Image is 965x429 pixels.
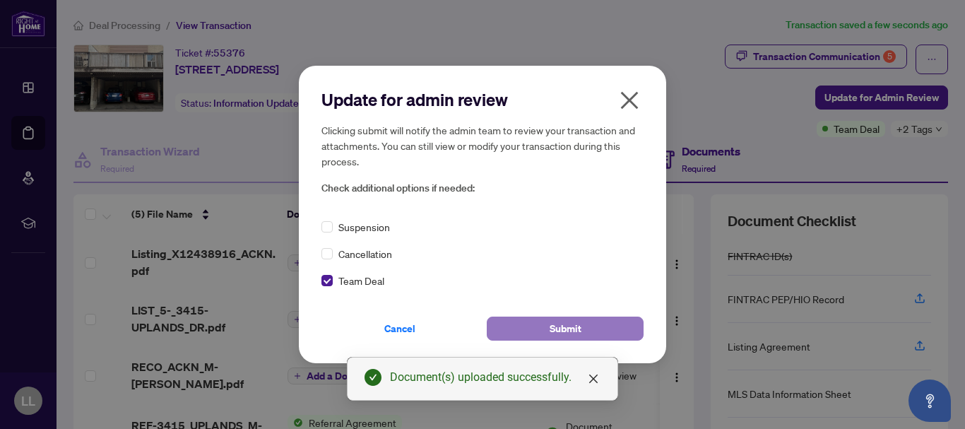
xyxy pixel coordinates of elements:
[588,373,599,384] span: close
[908,380,951,422] button: Open asap
[321,122,644,169] h5: Clicking submit will notify the admin team to review your transaction and attachments. You can st...
[321,180,644,196] span: Check additional options if needed:
[338,219,390,235] span: Suspension
[365,369,381,386] span: check-circle
[390,369,600,386] div: Document(s) uploaded successfully.
[487,317,644,341] button: Submit
[586,371,601,387] a: Close
[550,317,581,340] span: Submit
[321,317,478,341] button: Cancel
[338,246,392,261] span: Cancellation
[384,317,415,340] span: Cancel
[321,88,644,111] h2: Update for admin review
[338,273,384,288] span: Team Deal
[618,89,641,112] span: close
